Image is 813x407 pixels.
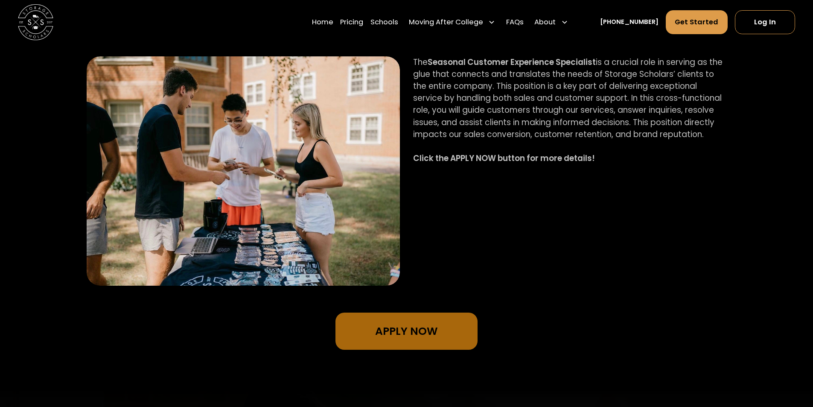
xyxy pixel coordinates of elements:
div: Moving After College [409,17,483,28]
div: About [534,17,556,28]
a: Home [312,10,333,35]
p: The is a crucial role in serving as the glue that connects and translates the needs of Storage Sc... [413,56,726,176]
strong: Click the APPLY NOW button for more details! [413,152,595,164]
a: Log In [735,10,795,34]
a: Schools [370,10,398,35]
a: [PHONE_NUMBER] [600,18,659,27]
a: Get Started [666,10,728,34]
div: Moving After College [405,10,499,35]
a: FAQs [506,10,524,35]
a: Pricing [340,10,363,35]
img: Storage Scholars main logo [18,4,53,40]
strong: Seasonal Customer Experience Specialist [428,56,596,68]
div: About [531,10,572,35]
a: Apply Now [335,313,478,350]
